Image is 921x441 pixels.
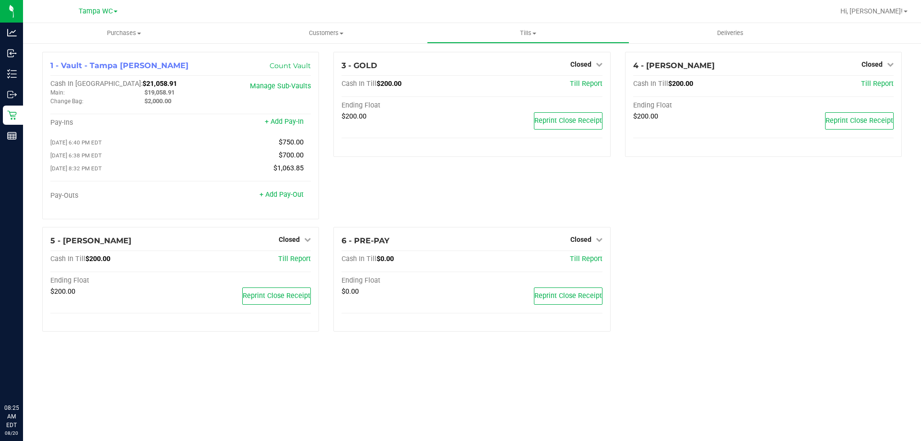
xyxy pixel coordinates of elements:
p: 08/20 [4,429,19,437]
div: Ending Float [342,101,472,110]
span: Closed [862,60,883,68]
span: Cash In [GEOGRAPHIC_DATA]: [50,80,142,88]
span: Closed [570,236,591,243]
span: $1,063.85 [273,164,304,172]
span: $200.00 [85,255,110,263]
span: Purchases [23,29,225,37]
span: Reprint Close Receipt [534,292,602,300]
span: 3 - GOLD [342,61,377,70]
inline-svg: Inventory [7,69,17,79]
span: 4 - [PERSON_NAME] [633,61,715,70]
span: Cash In Till [342,80,377,88]
span: Reprint Close Receipt [534,117,602,125]
a: Till Report [861,80,894,88]
span: $2,000.00 [144,97,171,105]
span: Tampa WC [79,7,113,15]
inline-svg: Reports [7,131,17,141]
span: Cash In Till [342,255,377,263]
span: $750.00 [279,138,304,146]
span: Reprint Close Receipt [243,292,310,300]
span: Closed [570,60,591,68]
a: Tills [427,23,629,43]
span: $200.00 [377,80,401,88]
span: $200.00 [633,112,658,120]
a: Customers [225,23,427,43]
button: Reprint Close Receipt [242,287,311,305]
span: 5 - [PERSON_NAME] [50,236,131,245]
span: Main: [50,89,65,96]
a: Till Report [278,255,311,263]
inline-svg: Analytics [7,28,17,37]
span: $200.00 [668,80,693,88]
inline-svg: Inbound [7,48,17,58]
span: 6 - PRE-PAY [342,236,390,245]
div: Ending Float [342,276,472,285]
div: Ending Float [50,276,181,285]
a: Manage Sub-Vaults [250,82,311,90]
button: Reprint Close Receipt [534,112,602,130]
span: Customers [225,29,426,37]
span: [DATE] 6:38 PM EDT [50,152,102,159]
span: $0.00 [342,287,359,296]
a: Deliveries [629,23,831,43]
span: Closed [279,236,300,243]
span: $0.00 [377,255,394,263]
span: $700.00 [279,151,304,159]
a: + Add Pay-In [265,118,304,126]
span: Hi, [PERSON_NAME]! [840,7,903,15]
span: [DATE] 8:32 PM EDT [50,165,102,172]
span: $200.00 [342,112,366,120]
a: Till Report [570,80,602,88]
div: Ending Float [633,101,764,110]
button: Reprint Close Receipt [825,112,894,130]
span: Deliveries [704,29,756,37]
span: $200.00 [50,287,75,296]
a: Count Vault [270,61,311,70]
span: Cash In Till [50,255,85,263]
span: Change Bag: [50,98,83,105]
button: Reprint Close Receipt [534,287,602,305]
inline-svg: Outbound [7,90,17,99]
a: Purchases [23,23,225,43]
a: Till Report [570,255,602,263]
a: + Add Pay-Out [260,191,304,199]
span: Reprint Close Receipt [826,117,893,125]
span: $19,058.91 [144,89,175,96]
span: Cash In Till [633,80,668,88]
span: $21,058.91 [142,80,177,88]
div: Pay-Ins [50,119,181,127]
span: [DATE] 6:40 PM EDT [50,139,102,146]
div: Pay-Outs [50,191,181,200]
p: 08:25 AM EDT [4,404,19,429]
span: 1 - Vault - Tampa [PERSON_NAME] [50,61,189,70]
iframe: Resource center [10,364,38,393]
span: Tills [427,29,628,37]
inline-svg: Retail [7,110,17,120]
